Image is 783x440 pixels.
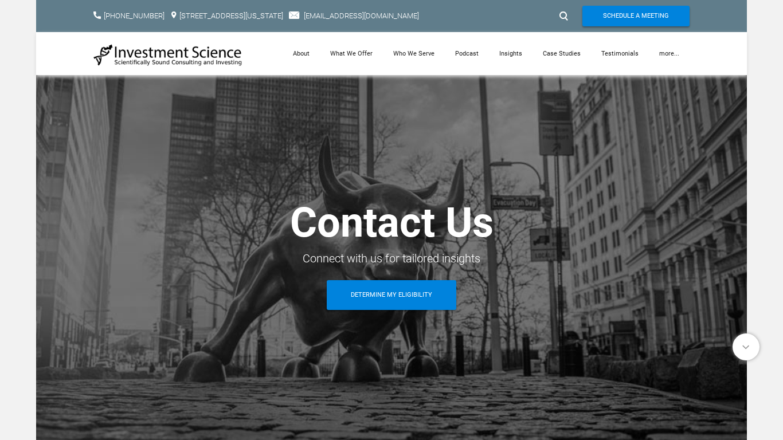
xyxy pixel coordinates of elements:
[383,32,445,75] a: Who We Serve
[649,32,690,75] a: more...
[104,11,165,20] a: [PHONE_NUMBER]
[591,32,649,75] a: Testimonials
[179,11,283,20] a: [STREET_ADDRESS][US_STATE]​
[290,198,494,247] span: Contact Us​​​​
[304,11,419,20] a: [EMAIL_ADDRESS][DOMAIN_NAME]
[489,32,533,75] a: Insights
[582,6,690,26] a: Schedule A Meeting
[320,32,383,75] a: What We Offer
[603,6,669,26] span: Schedule A Meeting
[93,248,690,269] div: ​Connect with us for tailored insights
[445,32,489,75] a: Podcast
[351,280,432,310] span: Determine My Eligibility
[93,44,242,66] img: Investment Science | NYC Consulting Services
[283,32,320,75] a: About
[327,280,456,310] a: Determine My Eligibility
[533,32,591,75] a: Case Studies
